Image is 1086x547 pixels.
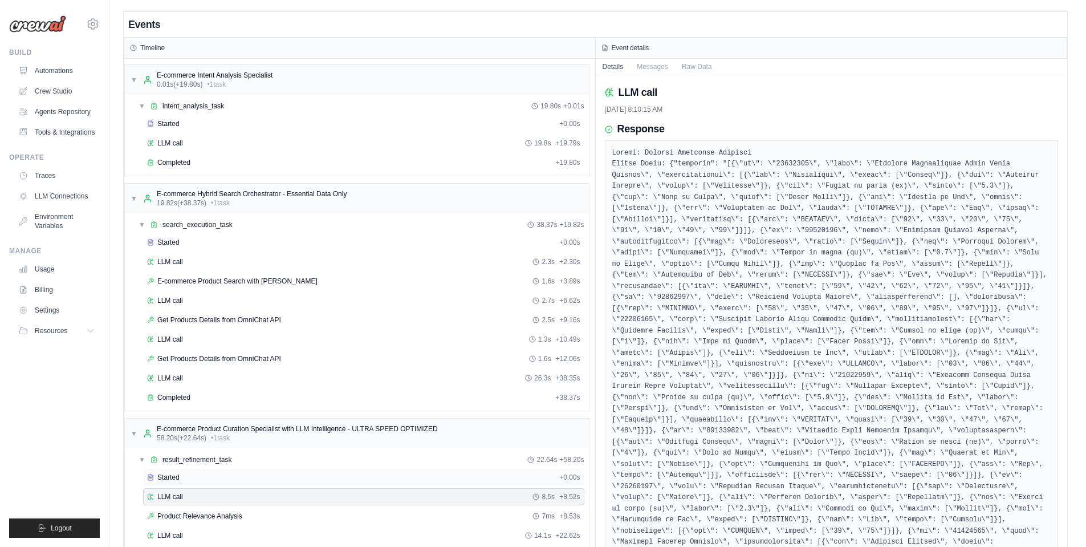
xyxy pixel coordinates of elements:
span: • 1 task [211,433,230,443]
span: + 9.16s [559,315,580,325]
span: ▼ [131,429,137,438]
button: Logout [9,518,100,538]
span: LLM call [157,296,183,305]
span: LLM call [157,374,183,383]
div: E-commerce Product Curation Specialist with LLM Intelligence - ULTRA SPEED OPTIMIZED [157,424,438,433]
span: 19.8s [534,139,551,148]
button: Raw Data [675,59,719,75]
a: Tools & Integrations [14,123,100,141]
span: result_refinement_task [162,455,231,464]
span: + 19.79s [555,139,580,148]
a: Settings [14,301,100,319]
div: E-commerce Intent Analysis Specialist [157,71,272,80]
span: LLM call [157,492,183,501]
span: intent_analysis_task [162,102,224,111]
span: 2.5s [542,315,555,325]
h3: Event details [612,43,649,52]
span: search_execution_task [162,220,233,229]
button: Resources [14,322,100,340]
a: Crew Studio [14,82,100,100]
button: Details [596,59,631,75]
h3: Timeline [140,43,165,52]
span: 0.01s (+19.80s) [157,80,202,89]
span: + 8.52s [559,492,580,501]
span: 22.64s [536,455,557,464]
a: Billing [14,281,100,299]
a: Usage [14,260,100,278]
div: Operate [9,153,100,162]
span: LLM call [157,139,183,148]
h3: Response [617,123,665,136]
span: 2.7s [542,296,555,305]
span: + 0.01s [563,102,584,111]
button: Messages [630,59,675,75]
span: + 19.82s [559,220,584,229]
a: Traces [14,167,100,185]
span: Started [157,119,180,128]
span: + 0.00s [559,119,580,128]
span: 1.3s [538,335,551,344]
h2: LLM call [619,84,657,100]
span: Started [157,238,180,247]
div: E-commerce Hybrid Search Orchestrator - Essential Data Only [157,189,347,198]
span: E-commerce Product Search with [PERSON_NAME] [157,277,318,286]
span: 14.1s [534,531,551,540]
a: Agents Repository [14,103,100,121]
span: + 58.20s [559,455,584,464]
span: + 0.00s [559,238,580,247]
span: + 10.49s [555,335,580,344]
img: Logo [9,15,66,33]
span: ▼ [139,102,145,111]
a: LLM Connections [14,187,100,205]
span: LLM call [157,335,183,344]
span: 8.5s [542,492,555,501]
span: + 38.35s [555,374,580,383]
span: + 22.62s [555,531,580,540]
span: Logout [51,524,72,533]
span: + 6.62s [559,296,580,305]
span: 19.80s [540,102,561,111]
span: 1.6s [542,277,555,286]
span: + 0.00s [559,473,580,482]
span: + 8.53s [559,512,580,521]
span: + 3.89s [559,277,580,286]
span: 7ms [542,512,555,521]
span: 19.82s (+38.37s) [157,198,206,208]
span: ▼ [139,455,145,464]
span: Product Relevance Analysis [157,512,242,521]
div: [DATE] 8:10:15 AM [605,105,1059,114]
span: 26.3s [534,374,551,383]
span: ▼ [131,194,137,203]
span: Resources [35,326,67,335]
span: LLM call [157,257,183,266]
span: 38.37s [536,220,557,229]
span: LLM call [157,531,183,540]
span: + 38.37s [555,393,580,402]
span: Get Products Details from OmniChat API [157,354,281,363]
span: Started [157,473,180,482]
div: Build [9,48,100,57]
span: Completed [157,158,190,167]
span: • 1 task [207,80,226,89]
iframe: Chat Widget [1029,492,1086,547]
span: • 1 task [211,198,230,208]
span: Completed [157,393,190,402]
span: 1.6s [538,354,551,363]
span: 2.3s [542,257,555,266]
span: Get Products Details from OmniChat API [157,315,281,325]
span: 58.20s (+22.64s) [157,433,206,443]
a: Automations [14,62,100,80]
span: ▼ [139,220,145,229]
h2: Events [128,17,160,33]
span: + 19.80s [555,158,580,167]
span: + 12.06s [555,354,580,363]
div: Widget de chat [1029,492,1086,547]
span: + 2.30s [559,257,580,266]
a: Environment Variables [14,208,100,235]
span: ▼ [131,75,137,84]
div: Manage [9,246,100,256]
